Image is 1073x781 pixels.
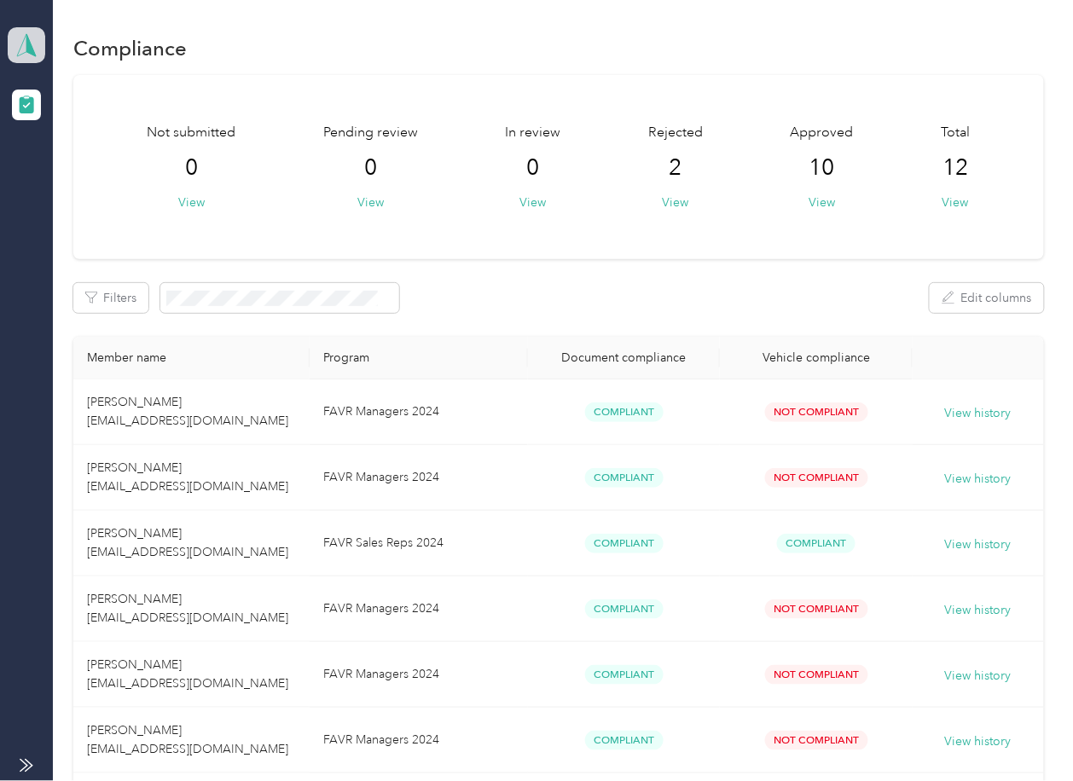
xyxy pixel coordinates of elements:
span: Compliant [585,665,664,685]
span: Not Compliant [765,731,868,750]
span: Total [941,123,970,143]
span: Compliant [585,599,664,619]
span: [PERSON_NAME] [EMAIL_ADDRESS][DOMAIN_NAME] [87,657,288,691]
span: Not Compliant [765,599,868,619]
button: View history [945,667,1012,686]
span: Compliant [777,534,855,553]
span: In review [506,123,561,143]
td: FAVR Managers 2024 [310,379,528,445]
div: Document compliance [542,350,706,365]
span: Pending review [323,123,418,143]
button: View [357,194,384,211]
span: Not Compliant [765,468,868,488]
span: Compliant [585,731,664,750]
button: View [178,194,205,211]
h1: Compliance [73,39,187,57]
span: 0 [185,154,198,182]
span: [PERSON_NAME] [EMAIL_ADDRESS][DOMAIN_NAME] [87,526,288,559]
span: Compliant [585,468,664,488]
span: [PERSON_NAME] [EMAIL_ADDRESS][DOMAIN_NAME] [87,395,288,428]
button: View [520,194,547,211]
th: Program [310,337,528,379]
td: FAVR Managers 2024 [310,708,528,773]
span: Approved [791,123,854,143]
th: Member name [73,337,310,379]
span: 10 [809,154,835,182]
button: View history [945,535,1012,554]
button: View history [945,470,1012,489]
span: Not submitted [148,123,236,143]
button: Filters [73,283,148,313]
span: Rejected [648,123,703,143]
span: 0 [527,154,540,182]
td: FAVR Sales Reps 2024 [310,511,528,576]
button: View [809,194,835,211]
span: 12 [942,154,968,182]
span: [PERSON_NAME] [EMAIL_ADDRESS][DOMAIN_NAME] [87,723,288,756]
button: View [942,194,969,211]
div: Vehicle compliance [734,350,898,365]
td: FAVR Managers 2024 [310,576,528,642]
span: Not Compliant [765,402,868,422]
button: View history [945,404,1012,423]
button: Edit columns [930,283,1044,313]
button: View history [945,732,1012,751]
span: 2 [670,154,682,182]
span: [PERSON_NAME] [EMAIL_ADDRESS][DOMAIN_NAME] [87,460,288,494]
span: [PERSON_NAME] [EMAIL_ADDRESS][DOMAIN_NAME] [87,592,288,625]
span: Compliant [585,402,664,422]
span: Compliant [585,534,664,553]
span: Not Compliant [765,665,868,685]
td: FAVR Managers 2024 [310,642,528,708]
iframe: Everlance-gr Chat Button Frame [977,686,1073,781]
span: 0 [364,154,377,182]
button: View history [945,601,1012,620]
button: View [663,194,689,211]
td: FAVR Managers 2024 [310,445,528,511]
